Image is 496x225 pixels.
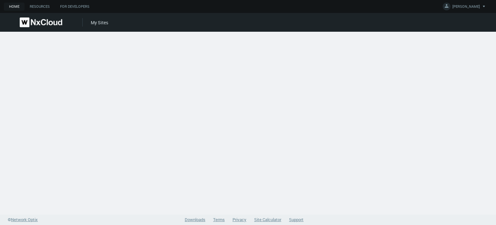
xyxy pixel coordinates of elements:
a: ©Network Optix [8,217,38,223]
span: Network Optix [11,217,38,222]
a: Terms [213,217,225,222]
img: Nx Cloud logo [20,17,62,27]
a: Privacy [232,217,246,222]
a: Resources [25,3,55,11]
a: Support [289,217,304,222]
a: Home [4,3,25,11]
span: [PERSON_NAME] [452,4,480,11]
a: Downloads [185,217,205,222]
a: My Sites [91,19,108,26]
a: Site Calculator [254,217,281,222]
a: For Developers [55,3,95,11]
